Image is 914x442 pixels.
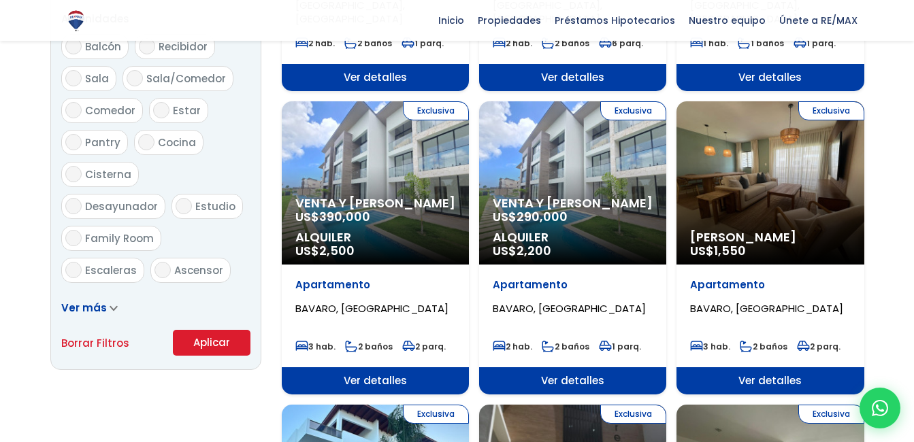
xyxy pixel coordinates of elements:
span: US$ [493,208,568,225]
span: Pantry [85,135,120,150]
span: 2 baños [345,341,393,352]
input: Cisterna [65,166,82,182]
span: 290,000 [517,208,568,225]
span: Propiedades [471,10,548,31]
span: Family Room [85,231,154,245]
span: 2 hab. [295,37,335,49]
span: Exclusiva [403,405,469,424]
span: Alquiler [493,231,653,244]
span: 2 hab. [493,341,532,352]
span: [PERSON_NAME] [690,231,850,244]
input: Balcón [65,38,82,54]
span: 2 parq. [402,341,446,352]
span: Ver detalles [676,64,864,91]
span: US$ [295,208,370,225]
p: Apartamento [493,278,653,292]
input: Escaleras [65,262,82,278]
input: Desayunador [65,198,82,214]
span: Desayunador [85,199,158,214]
span: Estar [173,103,201,118]
span: Ver detalles [282,367,469,394]
input: Pantry [65,134,82,150]
span: 1 parq. [402,37,444,49]
span: US$ [690,242,746,259]
span: 2 baños [542,341,589,352]
span: Cocina [158,135,196,150]
span: 2 baños [542,37,589,49]
span: Exclusiva [600,101,666,120]
span: Ver detalles [479,367,666,394]
span: 2,500 [319,242,355,259]
span: Ver más [61,301,107,315]
span: Inicio [431,10,471,31]
span: Alquiler [295,231,455,244]
a: Ver más [61,301,118,315]
span: Sala/Comedor [146,71,226,86]
span: Préstamos Hipotecarios [548,10,682,31]
span: Recibidor [159,39,208,54]
img: Logo de REMAX [64,9,88,33]
span: Cisterna [85,167,131,182]
span: Escaleras [85,263,137,277]
span: 3 hab. [295,341,336,352]
a: Exclusiva Venta y [PERSON_NAME] US$290,000 Alquiler US$2,200 Apartamento BAVARO, [GEOGRAPHIC_DATA... [479,101,666,394]
input: Sala/Comedor [127,70,143,86]
span: Exclusiva [600,405,666,424]
span: Balcón [85,39,121,54]
span: Ver detalles [676,367,864,394]
span: US$ [295,242,355,259]
span: 1 parq. [599,341,641,352]
span: Nuestro equipo [682,10,772,31]
span: Ascensor [174,263,223,277]
span: 1,550 [714,242,746,259]
input: Ascensor [154,262,171,278]
span: 1 hab. [690,37,728,49]
input: Family Room [65,230,82,246]
span: 1 baños [738,37,784,49]
span: 390,000 [319,208,370,225]
span: BAVARO, [GEOGRAPHIC_DATA] [295,301,448,316]
a: Borrar Filtros [61,335,129,352]
a: Exclusiva [PERSON_NAME] US$1,550 Apartamento BAVARO, [GEOGRAPHIC_DATA] 3 hab. 2 baños 2 parq. Ver... [676,101,864,394]
span: Venta y [PERSON_NAME] [295,197,455,210]
input: Estudio [176,198,192,214]
span: BAVARO, [GEOGRAPHIC_DATA] [690,301,843,316]
span: Ver detalles [479,64,666,91]
p: Apartamento [690,278,850,292]
a: Exclusiva Venta y [PERSON_NAME] US$390,000 Alquiler US$2,500 Apartamento BAVARO, [GEOGRAPHIC_DATA... [282,101,469,394]
span: 2 hab. [493,37,532,49]
span: Únete a RE/MAX [772,10,864,31]
input: Estar [153,102,169,118]
input: Recibidor [139,38,155,54]
span: Exclusiva [403,101,469,120]
span: 2 baños [740,341,787,352]
span: BAVARO, [GEOGRAPHIC_DATA] [493,301,646,316]
span: Estudio [195,199,235,214]
input: Comedor [65,102,82,118]
span: Comedor [85,103,135,118]
span: 2 parq. [797,341,840,352]
button: Aplicar [173,330,250,356]
input: Cocina [138,134,154,150]
span: 2,200 [517,242,551,259]
span: US$ [493,242,551,259]
span: 3 hab. [690,341,730,352]
span: Exclusiva [798,405,864,424]
span: Sala [85,71,109,86]
span: 2 baños [344,37,392,49]
span: Exclusiva [798,101,864,120]
span: Venta y [PERSON_NAME] [493,197,653,210]
input: Sala [65,70,82,86]
p: Apartamento [295,278,455,292]
span: 6 parq. [599,37,643,49]
span: 1 parq. [794,37,836,49]
span: Ver detalles [282,64,469,91]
